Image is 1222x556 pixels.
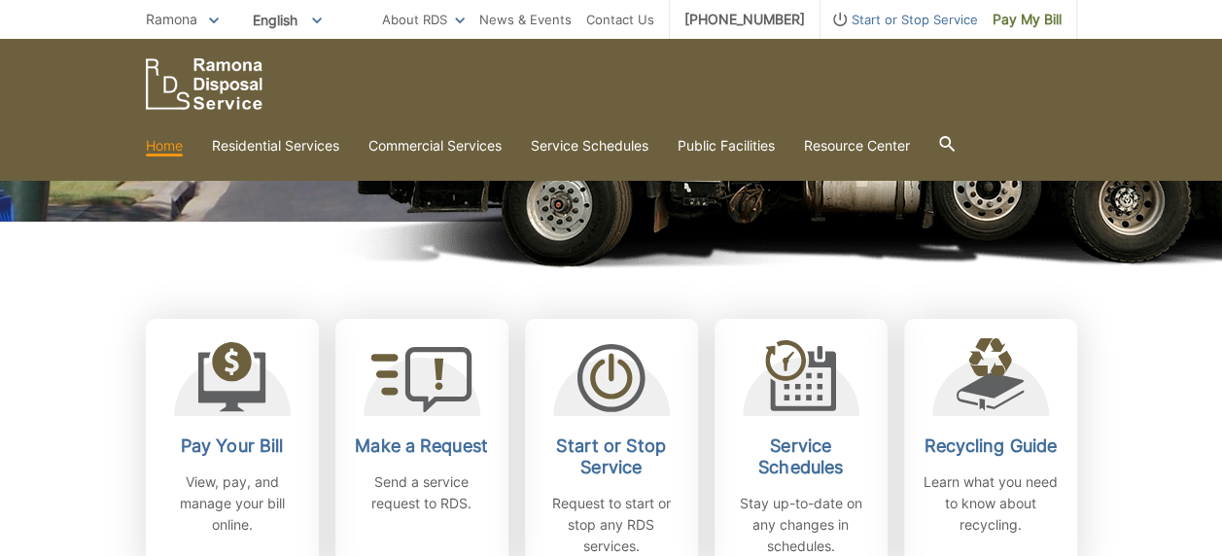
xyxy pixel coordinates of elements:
a: Resource Center [804,135,910,156]
h2: Pay Your Bill [160,435,304,457]
a: Commercial Services [368,135,502,156]
span: Ramona [146,11,197,27]
p: Learn what you need to know about recycling. [919,471,1063,536]
h2: Make a Request [350,435,494,457]
a: Residential Services [212,135,339,156]
a: News & Events [479,9,572,30]
a: EDCD logo. Return to the homepage. [146,58,262,110]
h2: Start or Stop Service [540,435,683,478]
a: Public Facilities [678,135,775,156]
p: Send a service request to RDS. [350,471,494,514]
h2: Recycling Guide [919,435,1063,457]
p: View, pay, and manage your bill online. [160,471,304,536]
span: Pay My Bill [993,9,1062,30]
h2: Service Schedules [729,435,873,478]
a: About RDS [382,9,465,30]
span: English [238,4,336,36]
a: Home [146,135,183,156]
a: Contact Us [586,9,654,30]
a: Service Schedules [531,135,648,156]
